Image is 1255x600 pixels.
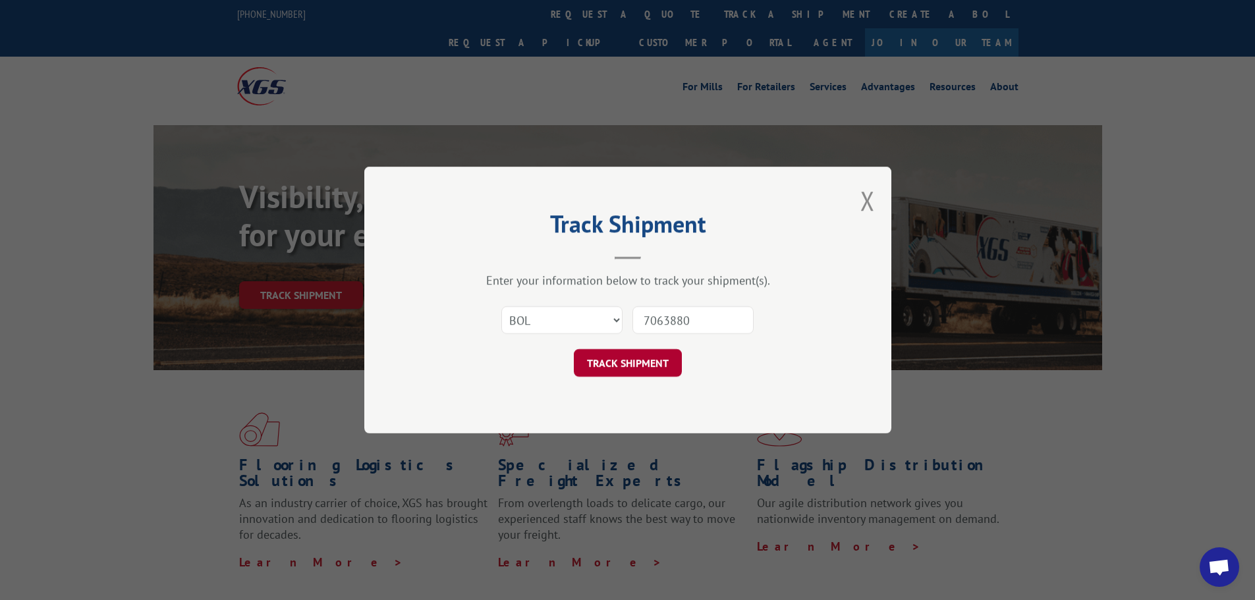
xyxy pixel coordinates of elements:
h2: Track Shipment [430,215,825,240]
input: Number(s) [632,306,754,334]
button: Close modal [860,183,875,218]
div: Open chat [1200,547,1239,587]
button: TRACK SHIPMENT [574,349,682,377]
div: Enter your information below to track your shipment(s). [430,273,825,288]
